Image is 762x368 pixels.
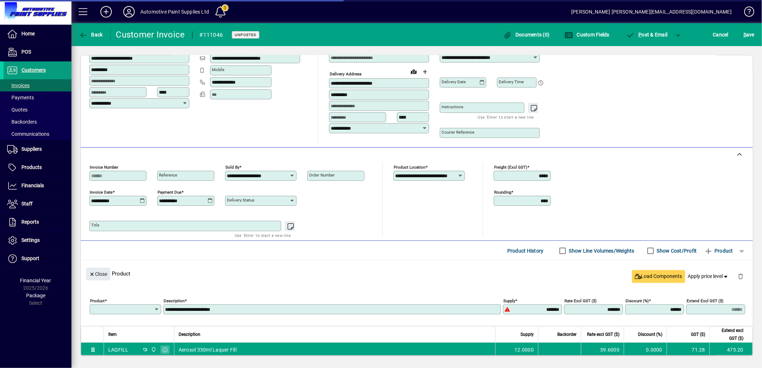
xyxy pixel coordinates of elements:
[639,32,642,38] span: P
[732,268,749,285] button: Delete
[494,190,511,195] mat-label: Rounding
[711,28,731,41] button: Cancel
[507,245,544,257] span: Product History
[632,270,685,283] button: Load Components
[108,346,129,353] div: LAQFILL
[90,165,118,170] mat-label: Invoice number
[709,343,752,357] td: 475.20
[502,28,552,41] button: Documents (0)
[21,49,31,55] span: POS
[4,140,71,158] a: Suppliers
[586,346,619,353] div: 39.6000
[713,29,729,40] span: Cancel
[227,198,254,203] mat-label: Delivery status
[309,173,335,178] mat-label: Order number
[626,32,668,38] span: ost & Email
[521,330,534,338] span: Supply
[571,6,732,18] div: [PERSON_NAME] [PERSON_NAME][EMAIL_ADDRESS][DOMAIN_NAME]
[71,28,111,41] app-page-header-button: Back
[687,298,723,303] mat-label: Extend excl GST ($)
[84,270,112,277] app-page-header-button: Close
[21,31,35,36] span: Home
[4,43,71,61] a: POS
[7,131,49,137] span: Communications
[81,260,753,287] div: Product
[200,29,223,41] div: #111046
[4,79,71,91] a: Invoices
[21,164,42,170] span: Products
[568,247,634,254] label: Show Line Volumes/Weights
[235,33,257,37] span: Unposted
[108,330,117,338] span: Item
[4,159,71,176] a: Products
[743,32,746,38] span: S
[394,165,425,170] mat-label: Product location
[701,244,737,257] button: Product
[499,79,524,84] mat-label: Delivery time
[140,6,209,18] div: Automotive Paint Supplies Ltd
[26,293,45,298] span: Package
[4,25,71,43] a: Home
[21,183,44,188] span: Financials
[159,173,177,178] mat-label: Reference
[212,67,224,72] mat-label: Mobile
[235,231,291,239] mat-hint: Use 'Enter' to start a new line
[79,32,103,38] span: Back
[656,247,697,254] label: Show Cost/Profit
[408,66,419,77] a: View on map
[742,28,756,41] button: Save
[4,128,71,140] a: Communications
[20,278,51,283] span: Financial Year
[90,190,113,195] mat-label: Invoice date
[21,201,33,207] span: Staff
[743,29,754,40] span: ave
[564,298,597,303] mat-label: Rate excl GST ($)
[667,343,709,357] td: 71.28
[149,346,157,354] span: Automotive Paint Supplies Ltd
[7,107,28,113] span: Quotes
[4,91,71,104] a: Payments
[514,346,534,353] span: 12.0000
[442,104,463,109] mat-label: Instructions
[21,255,39,261] span: Support
[419,66,431,78] button: Choose address
[179,330,200,338] span: Description
[503,298,515,303] mat-label: Supply
[624,343,667,357] td: 0.0000
[4,250,71,268] a: Support
[118,5,140,18] button: Profile
[691,330,705,338] span: GST ($)
[7,95,34,100] span: Payments
[557,330,577,338] span: Backorder
[4,177,71,195] a: Financials
[95,5,118,18] button: Add
[442,79,466,84] mat-label: Delivery date
[4,104,71,116] a: Quotes
[21,67,46,73] span: Customers
[225,165,239,170] mat-label: Sold by
[179,346,236,353] span: Aerosol 330ml Laquer Fill
[638,330,662,338] span: Discount (%)
[732,273,749,279] app-page-header-button: Delete
[21,237,40,243] span: Settings
[478,113,534,121] mat-hint: Use 'Enter' to start a new line
[4,232,71,249] a: Settings
[688,273,729,280] span: Apply price level
[626,298,649,303] mat-label: Discount (%)
[4,213,71,231] a: Reports
[563,28,611,41] button: Custom Fields
[90,298,105,303] mat-label: Product
[504,244,547,257] button: Product History
[21,146,42,152] span: Suppliers
[91,223,99,228] mat-label: Title
[7,119,37,125] span: Backorders
[704,245,733,257] span: Product
[4,195,71,213] a: Staff
[86,268,110,280] button: Close
[4,116,71,128] a: Backorders
[7,83,30,88] span: Invoices
[685,270,732,283] button: Apply price level
[442,130,474,135] mat-label: Courier Reference
[503,32,550,38] span: Documents (0)
[635,273,682,280] span: Load Components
